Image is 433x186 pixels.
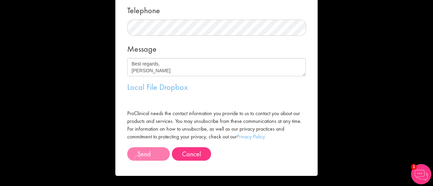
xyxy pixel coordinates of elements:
[127,110,306,140] label: ProClinical needs the contact information you provide to us to contact you about our products and...
[159,82,188,92] a: Dropbox
[411,164,417,170] span: 1
[127,82,157,92] a: Local File
[237,133,266,140] a: Privacy Policy.
[127,147,170,161] button: Send
[411,164,431,184] img: Chatbot
[137,150,151,158] span: Send
[172,147,211,161] button: Cancel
